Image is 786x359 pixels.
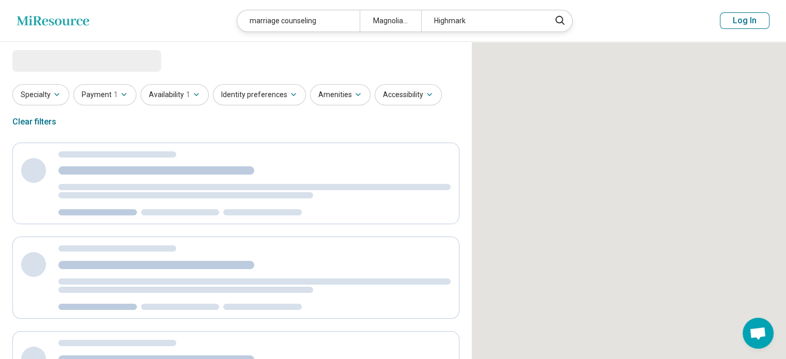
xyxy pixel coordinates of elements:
span: 1 [114,89,118,100]
div: marriage counseling [237,10,360,32]
button: Amenities [310,84,371,105]
div: Magnolia, [GEOGRAPHIC_DATA] [360,10,421,32]
div: Highmark [421,10,544,32]
button: Identity preferences [213,84,306,105]
button: Log In [720,12,769,29]
button: Payment1 [73,84,136,105]
button: Accessibility [375,84,442,105]
span: 1 [186,89,190,100]
span: Loading... [12,50,99,71]
button: Specialty [12,84,69,105]
a: Open chat [743,318,774,349]
div: Clear filters [12,110,56,134]
button: Availability1 [141,84,209,105]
